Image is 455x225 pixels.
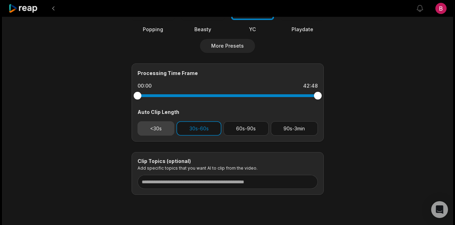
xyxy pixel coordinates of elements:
div: Open Intercom Messenger [431,201,448,218]
div: Processing Time Frame [138,69,318,77]
button: 60s-90s [223,121,269,136]
div: Clip Topics (optional) [138,158,318,164]
div: YC [231,26,274,33]
div: Popping [132,26,174,33]
div: 00:00 [138,82,152,89]
button: 90s-3min [271,121,318,136]
button: More Presets [200,39,255,53]
p: Add specific topics that you want AI to clip from the video. [138,165,318,171]
div: Auto Clip Length [138,108,318,116]
button: 30s-60s [176,121,221,136]
div: Beasty [181,26,224,33]
div: 42:48 [303,82,318,89]
div: Playdate [281,26,324,33]
button: <30s [138,121,175,136]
